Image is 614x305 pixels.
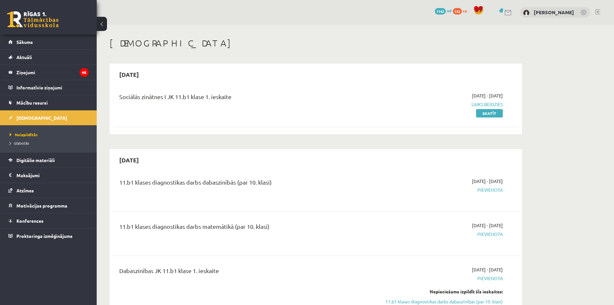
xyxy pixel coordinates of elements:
[435,8,446,15] span: 1142
[523,10,530,16] img: Kristers Auziņš
[16,157,55,163] span: Digitālie materiāli
[8,95,89,110] a: Mācību resursi
[381,288,503,295] div: Nepieciešams izpildīt šīs ieskaites:
[16,80,89,95] legend: Informatīvie ziņojumi
[10,132,38,137] span: Neizpildītās
[447,8,452,13] span: mP
[8,198,89,213] a: Motivācijas programma
[472,222,503,229] span: [DATE] - [DATE]
[381,101,503,108] span: Laiks beidzies
[113,152,145,168] h2: [DATE]
[7,11,59,27] a: Rīgas 1. Tālmācības vidusskola
[8,183,89,198] a: Atzīmes
[381,231,503,238] span: Pievienota
[472,178,503,185] span: [DATE] - [DATE]
[476,109,503,117] a: Skatīt
[8,50,89,65] a: Aktuāli
[80,68,89,77] i: 48
[472,266,503,273] span: [DATE] - [DATE]
[8,110,89,125] a: [DEMOGRAPHIC_DATA]
[10,132,90,137] a: Neizpildītās
[16,65,89,80] legend: Ziņojumi
[119,92,372,104] div: Sociālās zinātnes I JK 11.b1 klase 1. ieskaite
[8,65,89,80] a: Ziņojumi48
[8,35,89,49] a: Sākums
[472,92,503,99] span: [DATE] - [DATE]
[16,168,89,183] legend: Maksājumi
[10,140,90,146] a: Izlabotās
[16,100,48,106] span: Mācību resursi
[8,153,89,168] a: Digitālie materiāli
[453,8,470,13] a: 532 xp
[16,115,67,121] span: [DEMOGRAPHIC_DATA]
[463,8,467,13] span: xp
[110,38,522,49] h1: [DEMOGRAPHIC_DATA]
[16,39,33,45] span: Sākums
[16,188,34,193] span: Atzīmes
[381,298,503,305] a: 11.b1 klases diagnostikas darbs dabaszinībās (par 10. klasi)
[119,178,372,190] div: 11.b1 klases diagnostikas darbs dabaszinībās (par 10. klasi)
[119,222,372,234] div: 11.b1 klases diagnostikas darbs matemātikā (par 10. klasi)
[119,266,372,278] div: Dabaszinības JK 11.b1 klase 1. ieskaite
[8,168,89,183] a: Maksājumi
[8,213,89,228] a: Konferences
[435,8,452,13] a: 1142 mP
[8,80,89,95] a: Informatīvie ziņojumi
[16,203,67,208] span: Motivācijas programma
[10,140,29,146] span: Izlabotās
[113,67,145,82] h2: [DATE]
[16,233,73,239] span: Proktoringa izmēģinājums
[453,8,462,15] span: 532
[16,218,44,224] span: Konferences
[381,187,503,193] span: Pievienota
[381,275,503,282] span: Pievienota
[534,9,574,15] a: [PERSON_NAME]
[16,54,32,60] span: Aktuāli
[8,229,89,243] a: Proktoringa izmēģinājums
